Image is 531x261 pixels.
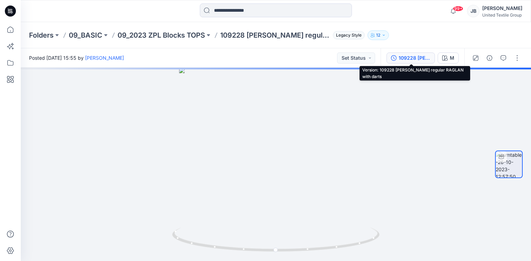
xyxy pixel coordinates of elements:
div: 109228 TARA regular RAGLAN with darts [399,54,430,62]
button: 109228 [PERSON_NAME] regular RAGLAN with darts [386,52,435,64]
a: [PERSON_NAME] [85,55,124,61]
div: JB [467,5,479,17]
button: Details [484,52,495,64]
div: [PERSON_NAME] [482,4,522,12]
img: turntable-26-10-2023-12:57:50 [496,151,522,177]
span: 99+ [453,6,463,11]
div: M [450,54,454,62]
a: Folders [29,30,54,40]
a: 09_BASIC [69,30,102,40]
span: Posted [DATE] 15:55 by [29,54,124,61]
span: Legacy Style [333,31,365,39]
button: Legacy Style [330,30,365,40]
p: 109228 [PERSON_NAME] regular RAGLAN with darts [220,30,330,40]
div: United Textile Group [482,12,522,18]
a: 09_2023 ZPL Blocks TOPS [118,30,205,40]
button: 12 [367,30,389,40]
button: M [438,52,459,64]
p: 12 [376,31,380,39]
